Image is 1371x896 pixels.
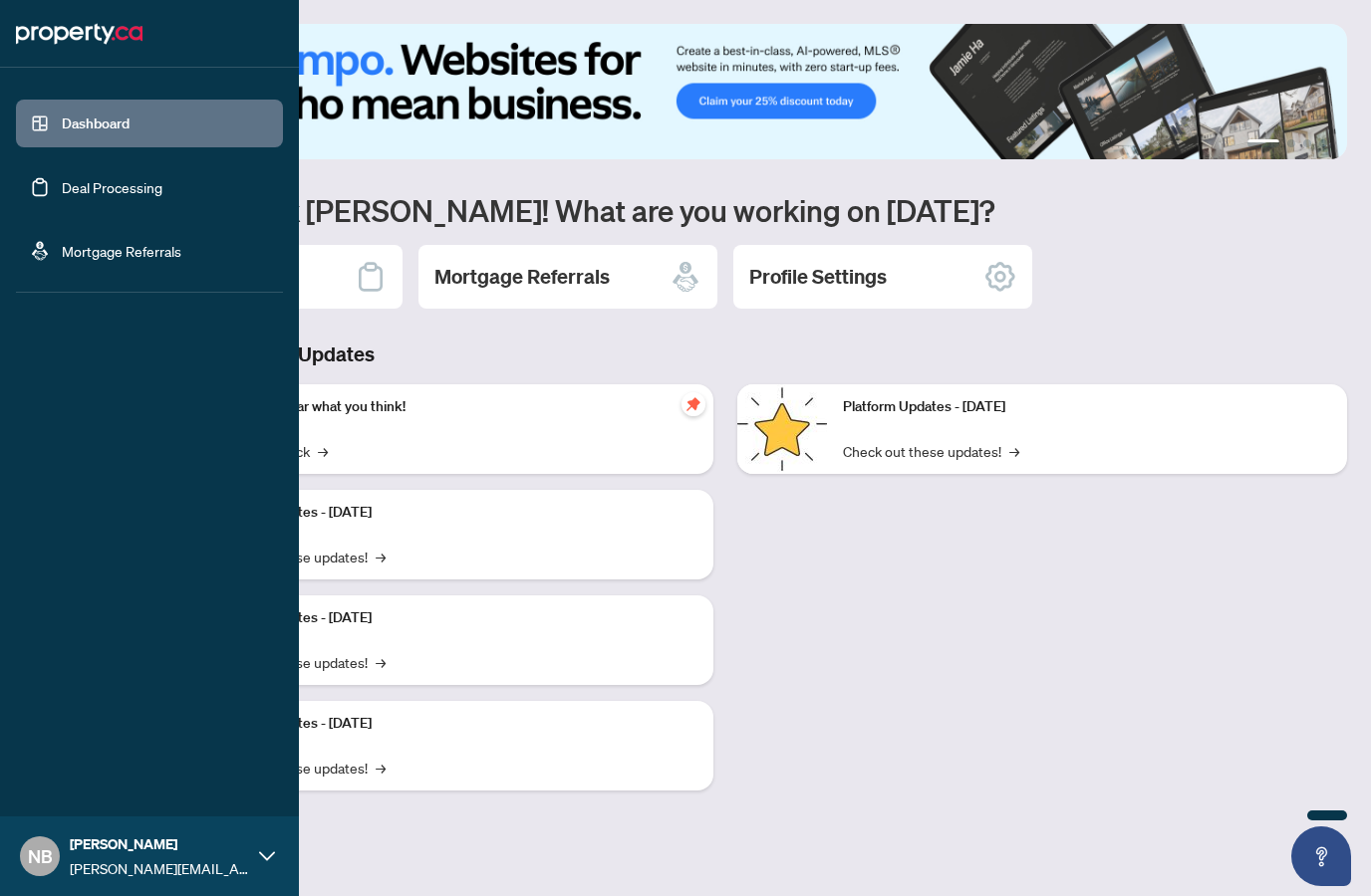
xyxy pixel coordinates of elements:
[1303,139,1311,147] button: 3
[376,546,386,567] span: →
[104,340,1347,368] h3: Brokerage & Industry Updates
[1319,139,1327,147] button: 4
[209,713,697,735] p: Platform Updates - [DATE]
[62,178,162,196] a: Deal Processing
[104,24,1347,159] img: Slide 0
[1247,139,1279,147] button: 1
[70,833,249,855] span: [PERSON_NAME]
[62,114,130,132] a: Dashboard
[376,757,386,779] span: →
[434,263,610,291] h2: Mortgage Referrals
[1291,826,1351,886] button: Open asap
[376,651,386,673] span: →
[843,396,1331,418] p: Platform Updates - [DATE]
[209,396,697,418] p: We want to hear what you think!
[1287,139,1295,147] button: 2
[749,263,887,291] h2: Profile Settings
[70,857,249,879] span: [PERSON_NAME][EMAIL_ADDRESS][DOMAIN_NAME]
[1009,440,1019,462] span: →
[209,607,697,629] p: Platform Updates - [DATE]
[62,242,181,260] a: Mortgage Referrals
[843,440,1019,462] a: Check out these updates!→
[318,440,328,462] span: →
[104,191,1347,229] h1: Welcome back [PERSON_NAME]! What are you working on [DATE]?
[682,392,705,416] span: pushpin
[737,384,827,474] img: Platform Updates - June 23, 2025
[28,842,53,870] span: NB
[209,502,697,524] p: Platform Updates - [DATE]
[16,18,142,50] img: logo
